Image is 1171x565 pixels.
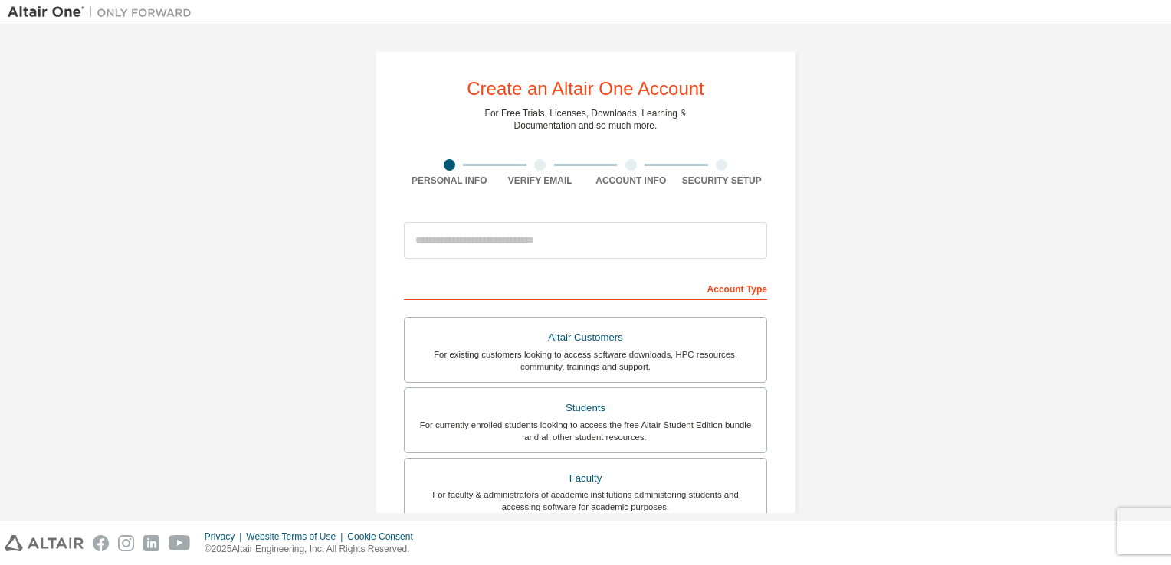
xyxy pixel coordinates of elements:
[467,80,704,98] div: Create an Altair One Account
[495,175,586,187] div: Verify Email
[118,535,134,551] img: instagram.svg
[677,175,768,187] div: Security Setup
[485,107,687,132] div: For Free Trials, Licenses, Downloads, Learning & Documentation and so much more.
[414,348,757,373] div: For existing customers looking to access software downloads, HPC resources, community, trainings ...
[143,535,159,551] img: linkedin.svg
[5,535,84,551] img: altair_logo.svg
[414,419,757,443] div: For currently enrolled students looking to access the free Altair Student Edition bundle and all ...
[414,397,757,419] div: Students
[169,535,191,551] img: youtube.svg
[414,468,757,489] div: Faculty
[347,531,421,543] div: Cookie Consent
[585,175,677,187] div: Account Info
[205,543,422,556] p: © 2025 Altair Engineering, Inc. All Rights Reserved.
[205,531,246,543] div: Privacy
[93,535,109,551] img: facebook.svg
[246,531,347,543] div: Website Terms of Use
[8,5,199,20] img: Altair One
[414,327,757,348] div: Altair Customers
[404,276,767,300] div: Account Type
[404,175,495,187] div: Personal Info
[414,488,757,513] div: For faculty & administrators of academic institutions administering students and accessing softwa...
